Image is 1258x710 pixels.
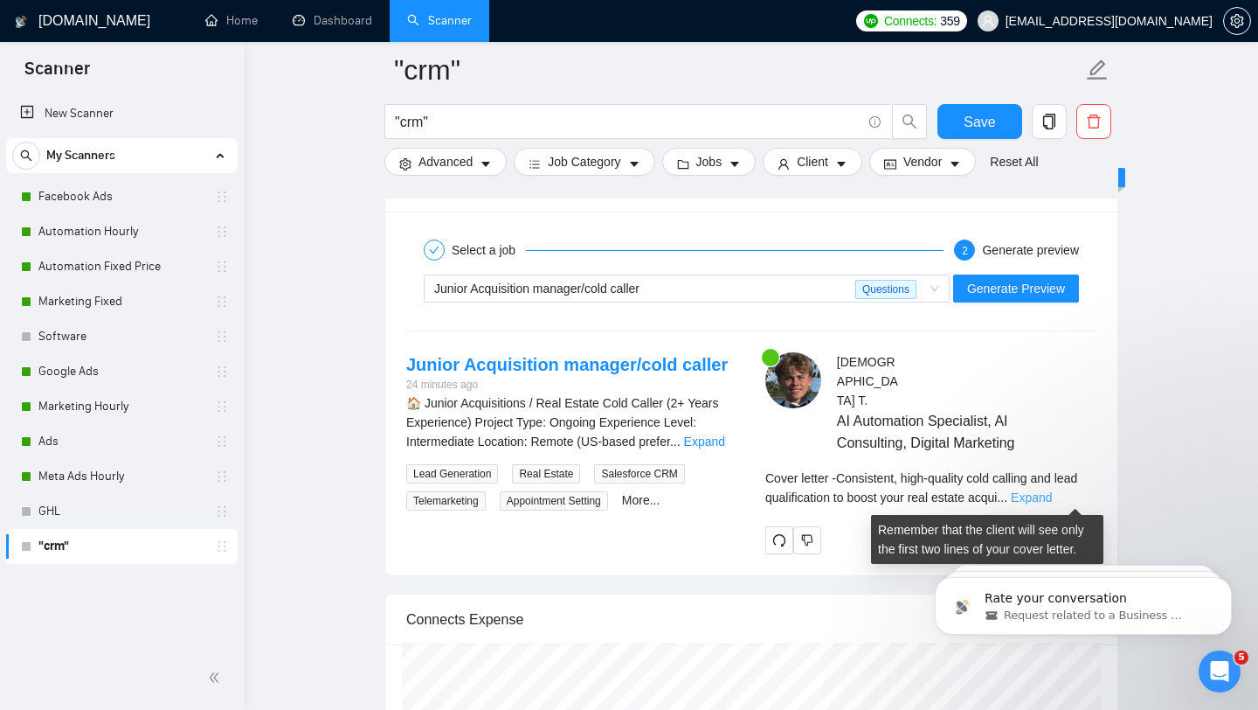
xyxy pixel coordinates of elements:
span: Vendor [903,152,942,171]
span: AI Automation Specialist, AI Consulting, Digital Marketing [837,410,1045,454]
img: c1T5yAqclrbpibwgNVMISWp4svOtv6PrquoLnDsDeNAAlDEtRTOEbGn7R_gjD-Rqss [765,352,821,408]
div: Remember that the client will see only the first two lines of your cover letter. [765,469,1096,507]
button: search [892,104,927,139]
span: 5 [1234,651,1248,665]
button: Generate Preview [953,275,1079,303]
span: Lead Generation [406,464,498,484]
span: search [13,150,39,162]
a: GHL [38,494,204,529]
span: holder [215,190,229,204]
span: ... [670,435,681,449]
div: Select a job [452,240,526,261]
span: [DEMOGRAPHIC_DATA] T . [837,355,898,407]
a: Automation Hourly [38,214,204,249]
span: holder [215,330,229,344]
span: Jobs [696,152,722,171]
li: New Scanner [6,96,238,131]
a: Reset All [990,152,1038,171]
a: Automation Fixed Price [38,249,204,284]
span: Questions [855,280,916,299]
a: Software [38,319,204,354]
span: caret-down [949,157,961,171]
span: 359 [940,11,959,31]
a: More... [622,493,660,507]
span: Advanced [418,152,473,171]
div: Connects Expense [406,595,1096,644]
iframe: Intercom notifications message [909,540,1258,663]
iframe: Intercom live chat [1199,651,1241,693]
li: My Scanners [6,138,238,564]
span: Cover letter - Consistent, high-quality cold calling and lead qualification to boost your real es... [765,471,1077,505]
button: dislike [793,526,821,554]
span: Appointment Setting [500,491,608,511]
span: idcard [884,157,896,171]
input: Search Freelance Jobs... [395,111,861,133]
div: Generate preview [982,240,1079,261]
span: double-left [208,669,225,686]
span: Save [964,111,995,133]
button: Save [937,104,1022,139]
a: Facebook Ads [38,179,204,214]
span: edit [1086,59,1109,81]
a: setting [1223,14,1251,28]
span: holder [215,400,229,414]
span: ... [997,491,1007,505]
button: setting [1223,7,1251,35]
a: Expand [1011,491,1052,505]
span: holder [215,539,229,553]
span: caret-down [835,157,847,171]
a: New Scanner [20,96,224,131]
a: Ads [38,424,204,459]
div: 24 minutes ago [406,377,728,393]
a: Expand [684,435,725,449]
span: holder [215,225,229,239]
button: settingAdvancedcaret-down [384,148,507,176]
span: Salesforce CRM [594,464,684,484]
img: upwork-logo.png [864,14,878,28]
button: redo [765,526,793,554]
button: copy [1032,104,1067,139]
button: barsJob Categorycaret-down [514,148,654,176]
span: setting [1224,14,1250,28]
span: holder [215,260,229,274]
span: Telemarketing [406,491,486,511]
span: search [893,114,926,129]
img: logo [15,8,27,36]
span: holder [215,505,229,519]
span: Real Estate [512,464,580,484]
span: Job Category [548,152,620,171]
button: search [12,142,40,170]
span: user [778,157,790,171]
a: dashboardDashboard [293,13,372,28]
span: holder [215,435,229,449]
span: copy [1033,114,1066,129]
a: Meta Ads Hourly [38,459,204,494]
span: user [982,15,994,27]
span: My Scanners [46,138,115,173]
a: Marketing Fixed [38,284,204,319]
span: bars [529,157,541,171]
span: folder [677,157,689,171]
span: Connects: [884,11,937,31]
span: Junior Acquisition manager/cold caller [434,282,639,296]
button: delete [1076,104,1111,139]
a: searchScanner [407,13,472,28]
button: userClientcaret-down [763,148,862,176]
a: Google Ads [38,354,204,389]
a: Marketing Hourly [38,389,204,424]
a: Junior Acquisition manager/cold caller [406,355,728,374]
a: homeHome [205,13,258,28]
span: check [429,245,439,255]
a: "crm" [38,529,204,564]
span: 2 [962,245,968,257]
span: delete [1077,114,1110,129]
span: holder [215,365,229,379]
div: 🏠 Junior Acquisitions / Real Estate Cold Caller (2+ Years Experience) Project Type: Ongoing Exper... [406,393,737,451]
span: dislike [801,533,813,547]
span: caret-down [729,157,741,171]
span: info-circle [869,116,881,128]
button: folderJobscaret-down [662,148,757,176]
